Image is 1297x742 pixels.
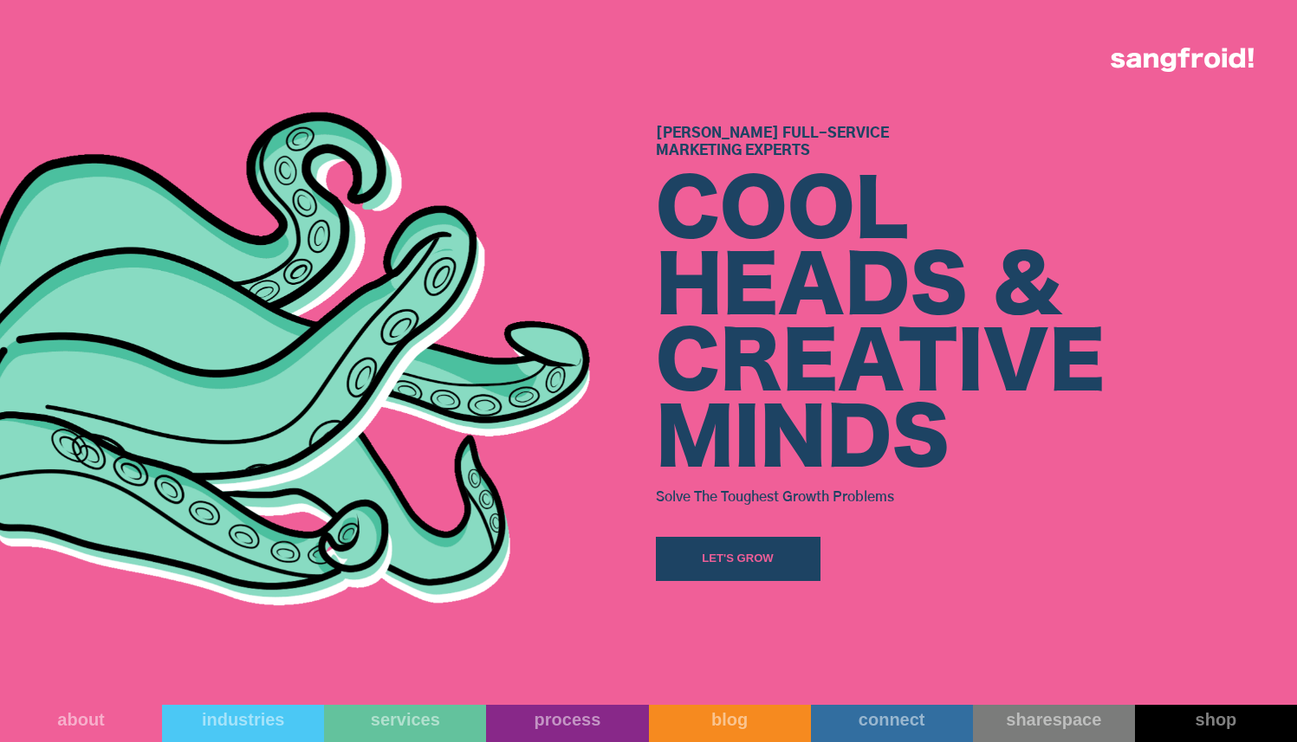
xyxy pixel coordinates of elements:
[656,537,820,581] a: Let's Grow
[1135,705,1297,742] a: shop
[811,709,973,730] div: connect
[702,550,774,567] div: Let's Grow
[1135,709,1297,730] div: shop
[811,705,973,742] a: connect
[324,709,486,730] div: services
[649,705,811,742] a: blog
[973,705,1135,742] a: sharespace
[324,705,486,742] a: services
[486,709,648,730] div: process
[162,709,324,730] div: industries
[162,705,324,742] a: industries
[649,709,811,730] div: blog
[973,709,1135,730] div: sharespace
[1111,48,1254,72] img: logo
[486,705,648,742] a: process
